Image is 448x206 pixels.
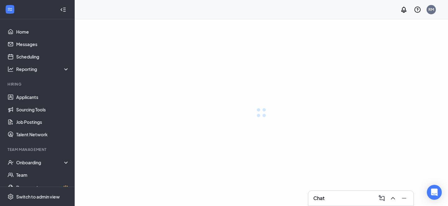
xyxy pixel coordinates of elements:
div: RM [428,7,434,12]
a: Home [16,26,69,38]
svg: Collapse [60,7,66,13]
a: Talent Network [16,128,69,141]
svg: WorkstreamLogo [7,6,13,12]
a: Applicants [16,91,69,103]
svg: QuestionInfo [414,6,421,13]
svg: Notifications [400,6,408,13]
a: Team [16,169,69,181]
svg: UserCheck [7,159,14,166]
a: Scheduling [16,50,69,63]
div: Reporting [16,66,70,72]
button: ChevronUp [387,193,397,203]
a: Messages [16,38,69,50]
div: Onboarding [16,159,70,166]
div: Switch to admin view [16,194,60,200]
svg: Minimize [400,194,408,202]
div: Open Intercom Messenger [427,185,442,200]
h3: Chat [313,195,324,202]
svg: ChevronUp [389,194,397,202]
a: Job Postings [16,116,69,128]
button: ComposeMessage [376,193,386,203]
div: Hiring [7,82,68,87]
svg: ComposeMessage [378,194,385,202]
a: Sourcing Tools [16,103,69,116]
svg: Settings [7,194,14,200]
div: Team Management [7,147,68,152]
a: DocumentsCrown [16,181,69,194]
svg: Analysis [7,66,14,72]
button: Minimize [399,193,408,203]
